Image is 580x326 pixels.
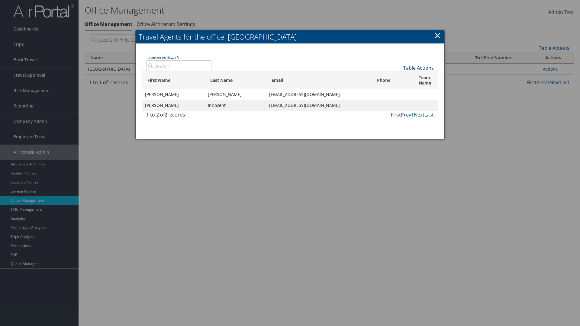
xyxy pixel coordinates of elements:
[266,72,371,89] th: Email: activate to sort column ascending
[149,55,179,60] a: Advanced Search
[205,89,266,100] td: [PERSON_NAME]
[424,111,434,118] a: Last
[414,111,424,118] a: Next
[146,111,211,121] div: 1 to 2 of records
[205,72,266,89] th: Last Name: activate to sort column ascending
[136,30,444,43] h2: Travel Agents for the office: [GEOGRAPHIC_DATA]
[146,60,211,71] input: Advanced Search
[142,100,205,111] td: [PERSON_NAME]
[205,100,266,111] td: Innocent
[372,72,413,89] th: Phone: activate to sort column ascending
[401,111,411,118] a: Prev
[391,111,401,118] a: First
[266,100,371,111] td: [EMAIL_ADDRESS][DOMAIN_NAME]
[165,111,167,118] span: 2
[413,72,438,89] th: Team Name: activate to sort column ascending
[142,72,205,89] th: First Name: activate to sort column descending
[434,29,441,41] a: ×
[403,65,434,71] a: Table Actions
[266,89,371,100] td: [EMAIL_ADDRESS][DOMAIN_NAME]
[411,111,414,118] a: 1
[142,89,205,100] td: [PERSON_NAME]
